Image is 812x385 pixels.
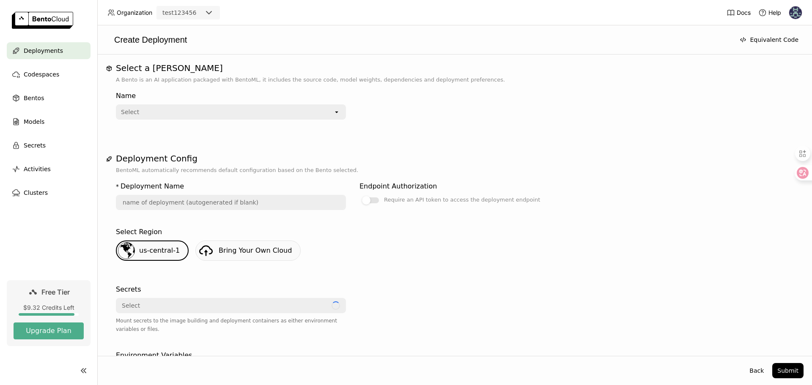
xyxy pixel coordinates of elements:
div: Require an API token to access the deployment endpoint [384,195,540,205]
span: Organization [117,9,152,16]
a: Clusters [7,184,91,201]
a: Codespaces [7,66,91,83]
span: Deployments [24,46,63,56]
span: Free Tier [41,288,70,296]
div: Endpoint Authorization [359,181,437,191]
a: Deployments [7,42,91,59]
div: Select [121,108,139,116]
div: Mount secrets to the image building and deployment containers as either environment variables or ... [116,317,346,333]
a: Models [7,113,91,130]
a: Docs [727,8,751,17]
a: Bring Your Own Cloud [195,240,301,261]
button: Equivalent Code [735,32,804,47]
a: Bentos [7,90,91,106]
p: BentoML automatically recommends default configuration based on the Bento selected. [116,166,793,175]
div: Select Region [116,227,162,237]
input: name of deployment (autogenerated if blank) [117,196,345,209]
button: Submit [772,363,804,378]
span: Codespaces [24,69,59,79]
div: Deployment Name [121,181,184,191]
div: Select [122,301,140,310]
div: Environment Variables [116,350,192,360]
a: Free Tier$9.32 Credits LeftUpgrade Plan [7,280,91,346]
button: Back [744,363,769,378]
a: Activities [7,161,91,177]
div: Create Deployment [106,34,731,46]
div: Secrets [116,284,141,295]
h1: Deployment Config [116,153,793,164]
span: Bentos [24,93,44,103]
div: $9.32 Credits Left [14,304,84,311]
span: Secrets [24,140,46,150]
span: Clusters [24,188,48,198]
h1: Select a [PERSON_NAME] [116,63,793,73]
input: Selected test123456. [197,9,198,17]
span: us-central-1 [139,246,180,254]
div: Help [758,8,781,17]
a: Secrets [7,137,91,154]
span: Models [24,117,44,127]
div: us-central-1 [116,240,189,261]
button: Upgrade Plan [14,322,84,339]
span: Docs [737,9,751,16]
span: Help [768,9,781,16]
div: test123456 [162,8,196,17]
p: A Bento is an AI application packaged with BentoML, it includes the source code, model weights, d... [116,76,793,84]
img: Kacper Kuźnik [789,6,802,19]
img: logo [12,12,73,29]
span: Activities [24,164,51,174]
svg: open [333,109,340,115]
span: Bring Your Own Cloud [219,246,292,254]
div: Name [116,91,346,101]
